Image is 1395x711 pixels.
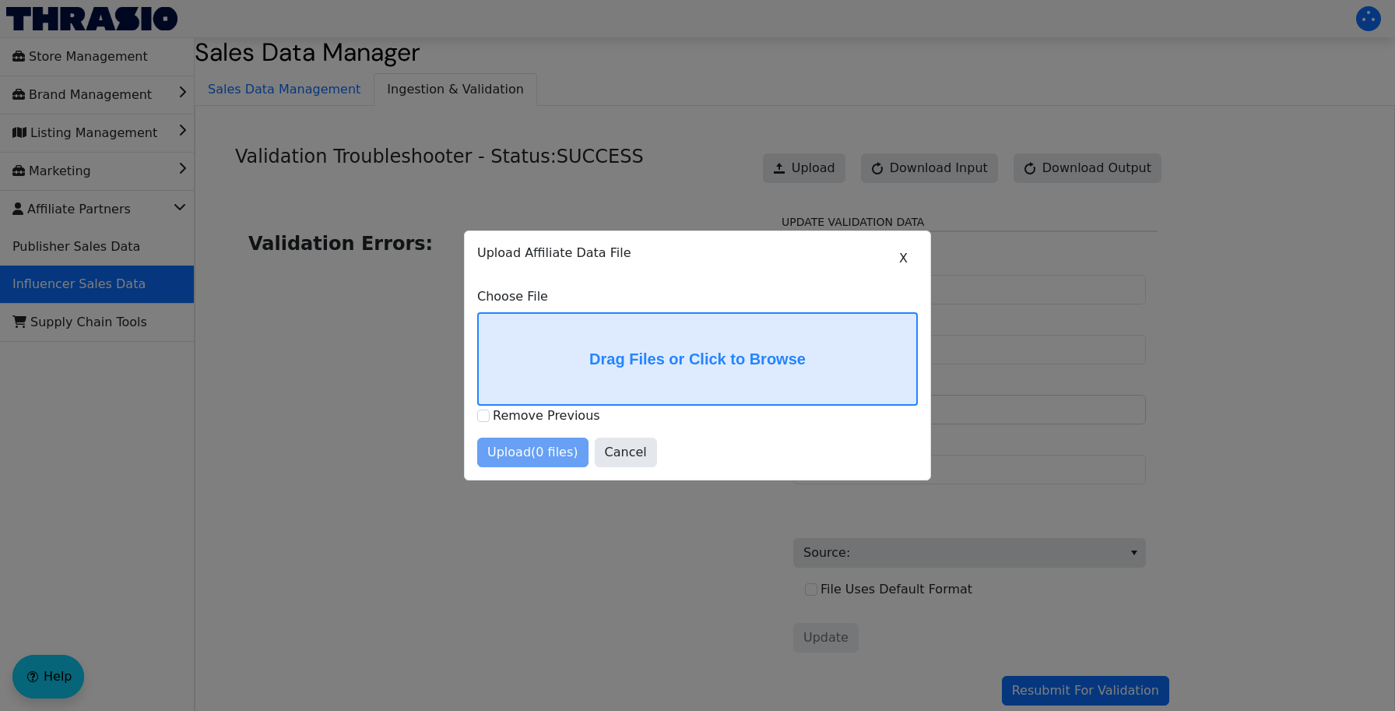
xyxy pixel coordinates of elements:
[479,314,916,404] label: Drag Files or Click to Browse
[477,287,918,306] label: Choose File
[595,438,657,467] button: Cancel
[493,408,600,423] label: Remove Previous
[605,443,647,462] span: Cancel
[477,244,918,262] p: Upload Affiliate Data File
[899,249,908,268] span: X
[889,244,918,273] button: X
